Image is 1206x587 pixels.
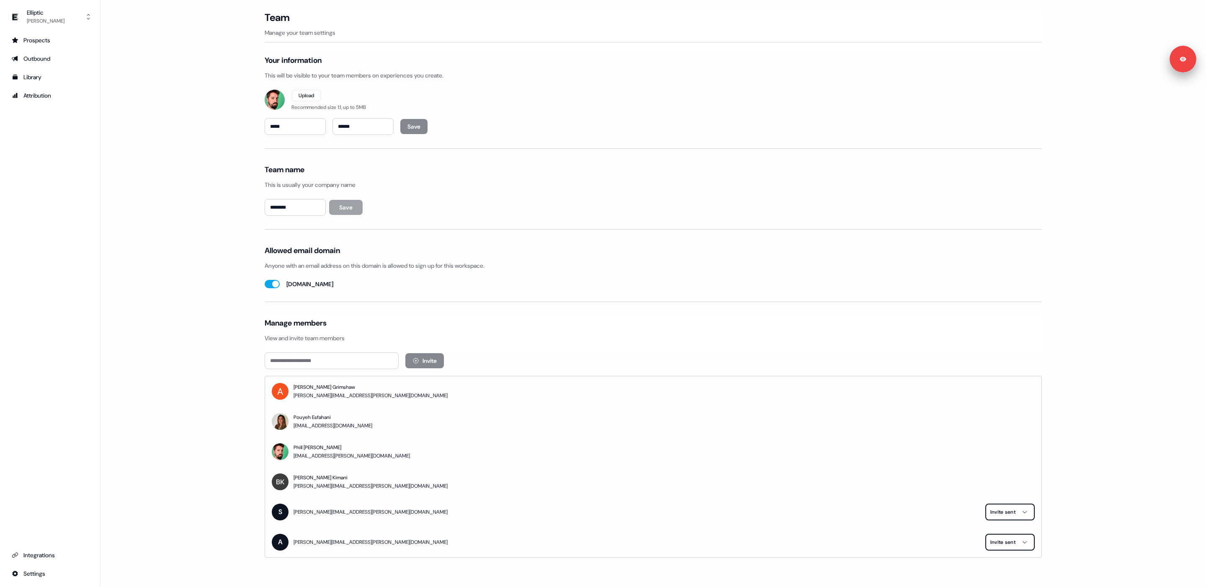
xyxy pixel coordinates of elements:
[7,7,93,27] button: Elliptic[PERSON_NAME]
[286,280,333,288] label: [DOMAIN_NAME]
[265,318,327,328] h4: Manage members
[265,55,322,65] h4: Your information
[12,569,88,578] div: Settings
[272,413,289,430] img: eyJ0eXBlIjoicHJveHkiLCJzcmMiOiJodHRwczovL2ltYWdlcy5jbGVyay5kZXYvb2F1dGhfZ29vZ2xlL2ltZ18zMlNjdTZiY...
[985,534,1035,551] button: Invite sent
[329,200,363,215] button: Save
[12,36,88,44] div: Prospects
[294,422,372,430] p: [EMAIL_ADDRESS][DOMAIN_NAME]
[7,567,93,580] a: Go to integrations
[265,334,1042,342] p: View and invite team members
[265,90,285,110] img: eyJ0eXBlIjoicHJveHkiLCJzcmMiOiJodHRwczovL2ltYWdlcy5jbGVyay5kZXYvb2F1dGhfZ29vZ2xlL2ltZ18zMlNkdzdQV...
[27,17,64,25] div: [PERSON_NAME]
[291,90,321,101] button: Upload
[12,91,88,100] div: Attribution
[7,70,93,84] a: Go to templates
[272,473,289,490] img: eyJ0eXBlIjoiZGVmYXVsdCIsImlpZCI6Imluc18yaGVBMVVRZjRQc2N1MmlmVlRXbFdBYThUOUsiLCJyaWQiOiJ1c2VyXzMyU...
[265,11,289,24] h3: Team
[12,54,88,63] div: Outbound
[294,473,448,482] p: [PERSON_NAME] Kimani
[272,534,289,551] div: a
[294,482,448,490] p: [PERSON_NAME][EMAIL_ADDRESS][PERSON_NAME][DOMAIN_NAME]
[12,73,88,81] div: Library
[265,71,1042,80] p: This will be visible to your team members on experiences you create.
[265,28,1042,37] p: Manage your team settings
[7,548,93,562] a: Go to integrations
[294,452,410,460] p: [EMAIL_ADDRESS][PERSON_NAME][DOMAIN_NAME]
[272,443,289,460] img: eyJ0eXBlIjoicHJveHkiLCJzcmMiOiJodHRwczovL2ltYWdlcy5jbGVyay5kZXYvb2F1dGhfZ29vZ2xlL2ltZ18zMlNkdzdQV...
[265,165,304,175] h4: Team name
[294,538,448,546] p: [PERSON_NAME][EMAIL_ADDRESS][PERSON_NAME][DOMAIN_NAME]
[7,89,93,102] a: Go to attribution
[272,383,289,400] img: eyJ0eXBlIjoicHJveHkiLCJzcmMiOiJodHRwczovL2ltYWdlcy5jbGVyay5kZXYvb2F1dGhfZ29vZ2xlL2ltZ18zMlN4ZFpqT...
[27,8,64,17] div: Elliptic
[7,52,93,65] a: Go to outbound experience
[294,413,372,422] p: Pouyeh Esfahani
[7,34,93,47] a: Go to prospects
[265,246,340,256] h4: Allowed email domain
[294,391,448,400] p: [PERSON_NAME][EMAIL_ADDRESS][PERSON_NAME][DOMAIN_NAME]
[12,551,88,559] div: Integrations
[985,504,1035,520] button: Invite sent
[265,181,1042,189] p: This is usually your company name
[294,508,448,516] p: [PERSON_NAME][EMAIL_ADDRESS][PERSON_NAME][DOMAIN_NAME]
[294,443,410,452] p: Phill [PERSON_NAME]
[294,383,448,391] p: [PERSON_NAME] Grimshaw
[272,504,289,520] div: s
[265,261,1042,270] p: Anyone with an email address on this domain is allowed to sign up for this workspace.
[291,103,366,111] div: Recommended size 1:1, up to 5MB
